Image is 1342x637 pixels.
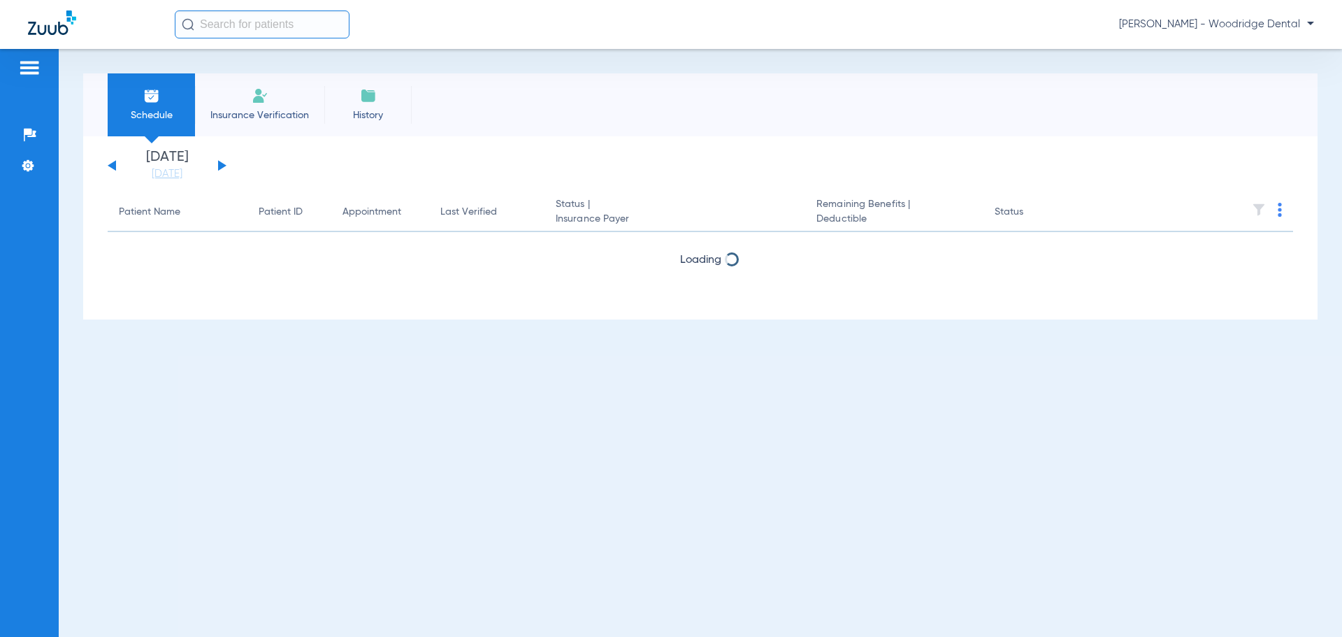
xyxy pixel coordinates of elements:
[816,212,972,227] span: Deductible
[175,10,349,38] input: Search for patients
[252,87,268,104] img: Manual Insurance Verification
[125,167,209,181] a: [DATE]
[1119,17,1314,31] span: [PERSON_NAME] - Woodridge Dental
[342,205,401,220] div: Appointment
[28,10,76,35] img: Zuub Logo
[680,255,721,266] span: Loading
[259,205,320,220] div: Patient ID
[342,205,418,220] div: Appointment
[18,59,41,76] img: hamburger-icon
[125,150,209,181] li: [DATE]
[983,193,1078,232] th: Status
[440,205,497,220] div: Last Verified
[440,205,533,220] div: Last Verified
[143,87,160,104] img: Schedule
[544,193,805,232] th: Status |
[1252,203,1266,217] img: filter.svg
[119,205,180,220] div: Patient Name
[805,193,983,232] th: Remaining Benefits |
[119,205,236,220] div: Patient Name
[182,18,194,31] img: Search Icon
[360,87,377,104] img: History
[1278,203,1282,217] img: group-dot-blue.svg
[205,108,314,122] span: Insurance Verification
[556,212,794,227] span: Insurance Payer
[335,108,401,122] span: History
[118,108,185,122] span: Schedule
[259,205,303,220] div: Patient ID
